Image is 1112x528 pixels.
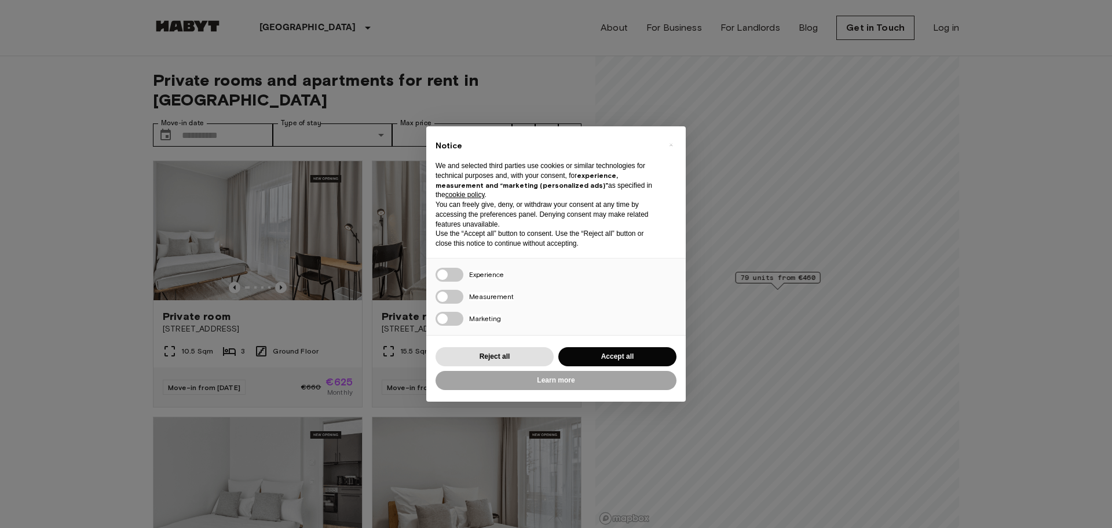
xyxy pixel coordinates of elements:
button: Learn more [436,371,676,390]
button: Accept all [558,347,676,366]
span: × [669,138,673,152]
p: Use the “Accept all” button to consent. Use the “Reject all” button or close this notice to conti... [436,229,658,249]
span: Measurement [469,292,514,301]
button: Reject all [436,347,554,366]
h2: Notice [436,140,658,152]
a: cookie policy [445,191,485,199]
strong: experience, measurement and “marketing (personalized ads)” [436,171,618,190]
p: You can freely give, deny, or withdraw your consent at any time by accessing the preferences pane... [436,200,658,229]
p: We and selected third parties use cookies or similar technologies for technical purposes and, wit... [436,161,658,200]
span: Marketing [469,314,501,323]
button: Close this notice [661,136,680,154]
span: Experience [469,270,504,279]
